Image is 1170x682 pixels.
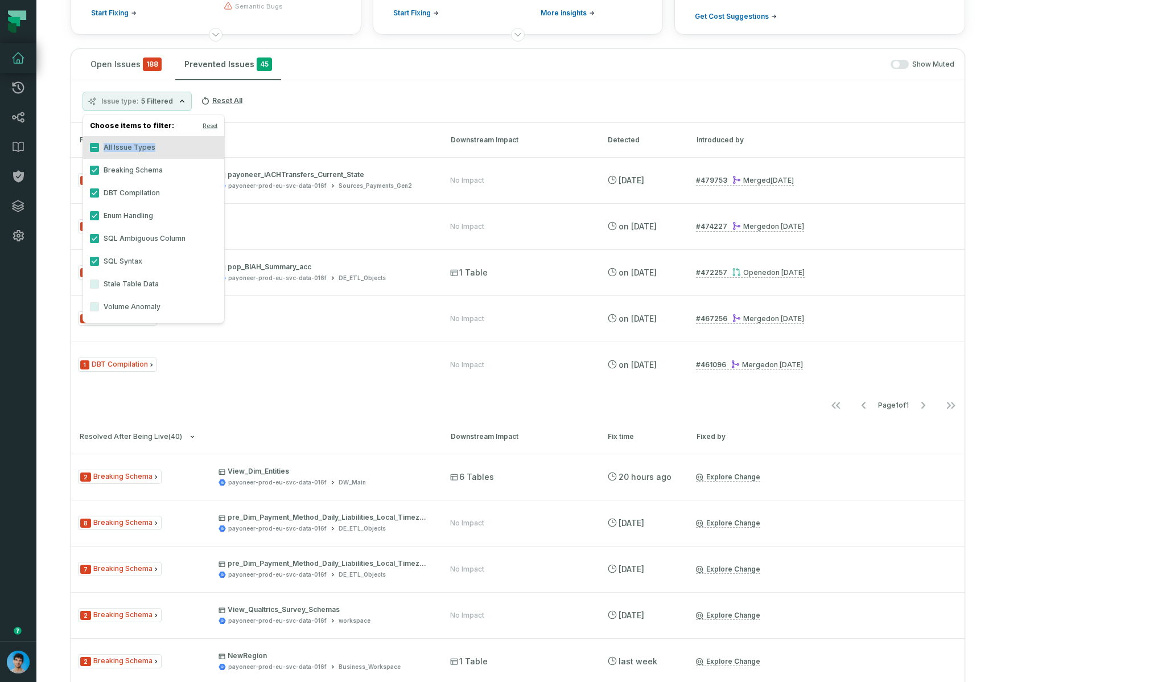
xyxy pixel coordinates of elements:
span: Issue Type [78,311,157,326]
div: Downstream Impact [451,135,587,145]
span: Issue Type [78,562,162,576]
span: Severity [80,565,91,574]
div: payoneer-prod-eu-svc-data-016f [228,182,327,190]
span: 1 Table [450,267,488,278]
div: Merged [731,360,803,369]
span: critical issues and errors combined [143,57,162,71]
relative-time: Sep 14, 2025, 9:02 AM GMT+3 [771,176,794,184]
a: Start Fixing [393,9,439,18]
div: No Impact [450,176,484,185]
relative-time: Sep 26, 2025, 2:00 AM GMT+3 [619,656,657,666]
a: Get Cost Suggestions [695,12,777,21]
span: semantic bugs [235,2,283,11]
span: Fixed within a PR ( 5 ) [80,136,147,145]
a: #474227Merged[DATE] 9:51:56 AM [696,221,804,232]
div: payoneer-prod-eu-svc-data-016f [228,663,327,671]
div: DW_Main [339,478,366,487]
p: pre_Dim_Payment_Method_Daily_Liabilities_Local_Timezone_TransactionTBL_Step1 [219,559,430,568]
a: Explore Change [696,611,760,620]
span: Severity [80,268,89,277]
relative-time: Jul 8, 2025, 8:48 AM GMT+3 [619,360,657,369]
span: Issue type [101,97,139,106]
a: #467256Merged[DATE] 11:50:20 AM [696,314,804,324]
span: Start Fixing [393,9,431,18]
label: SQL Syntax [83,250,224,273]
div: Fixed within a PR(5) [71,157,965,419]
span: More insights [541,9,587,18]
relative-time: Oct 3, 2025, 2:00 AM GMT+3 [619,518,644,528]
a: Explore Change [696,657,760,666]
a: Explore Change [696,519,760,528]
a: #461096Merged[DATE] 8:48:24 AM [696,360,803,370]
span: 5 Filtered [141,97,173,106]
relative-time: Aug 18, 2025, 11:13 AM GMT+3 [619,268,657,277]
a: More insights [541,9,595,18]
span: Start Fixing [91,9,129,18]
div: Business_Workspace [339,663,401,671]
span: 45 [257,57,272,71]
span: Severity [80,222,89,231]
div: Tooltip anchor [13,626,23,636]
h4: Choose items to filter: [83,119,224,136]
button: Volume Anomaly [90,302,99,311]
span: Issue Type [78,654,162,668]
relative-time: Jul 29, 2025, 11:50 AM GMT+3 [619,314,657,323]
button: Enum Handling [90,211,99,220]
p: pre_Dim_Payment_Method_Daily_Liabilities_Local_Timezone_Ledger_Step1 [219,513,430,522]
div: Downstream Impact [451,432,587,442]
div: payoneer-prod-eu-svc-data-016f [228,524,327,533]
span: Severity [80,519,91,528]
a: #472257Opened[DATE] 11:13:04 AM [696,268,805,278]
span: Severity [80,176,89,185]
relative-time: Aug 31, 2025, 9:51 AM GMT+3 [619,221,657,231]
button: Go to previous page [850,394,877,417]
div: Fix time [608,432,676,442]
relative-time: Jul 29, 2025, 11:50 AM GMT+3 [771,314,804,323]
span: Get Cost Suggestions [695,12,769,21]
button: Breaking Schema [90,166,99,175]
label: Breaking Schema [83,159,224,182]
div: No Impact [450,314,484,323]
span: Severity [80,360,89,369]
div: Merged [732,176,794,184]
span: Issue Type [78,358,157,372]
a: Explore Change [696,565,760,574]
span: Issue Type [78,173,160,187]
span: Issue Type [78,470,162,484]
div: Sources_Payments_Gen2 [339,182,412,190]
button: Reset All [196,92,247,110]
label: DBT Compilation [83,182,224,204]
p: payoneer_iACHTransfers_Current_State [219,170,430,179]
div: No Impact [450,222,484,231]
p: NewRegion [219,651,430,660]
relative-time: Aug 18, 2025, 11:13 AM GMT+3 [771,268,805,277]
relative-time: Oct 3, 2025, 2:04 PM GMT+3 [619,472,671,482]
span: Issue Type [78,219,157,233]
label: Enum Handling [83,204,224,227]
div: payoneer-prod-eu-svc-data-016f [228,274,327,282]
button: Reset [203,121,217,130]
relative-time: Sep 30, 2025, 2:00 AM GMT+3 [619,610,644,620]
div: DE_ETL_Objects [339,274,386,282]
label: SQL Ambiguous Column [83,227,224,250]
div: Merged [732,222,804,231]
relative-time: Aug 31, 2025, 9:51 AM GMT+3 [771,222,804,231]
p: View_Dim_Entities [219,467,430,476]
span: Issue Type [78,265,139,280]
div: Show Muted [286,60,954,69]
p: pop_BIAH_Summary_acc [219,262,430,272]
a: #479753Merged[DATE] 9:02:25 AM [696,175,794,186]
button: Resolved After Being Live(40) [80,433,430,441]
p: View_Qualtrics_Survey_Schemas [219,605,430,614]
button: Go to first page [822,394,850,417]
button: Go to last page [937,394,965,417]
div: DE_ETL_Objects [339,570,386,579]
div: Introduced by [697,135,799,145]
button: Open Issues [81,49,171,80]
button: Fixed within a PR(5) [80,136,430,145]
button: Issue type5 Filtered [83,92,192,111]
span: 1 Table [450,656,488,667]
div: Merged [732,314,804,323]
a: Explore Change [696,473,760,482]
a: Start Fixing [91,9,137,18]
